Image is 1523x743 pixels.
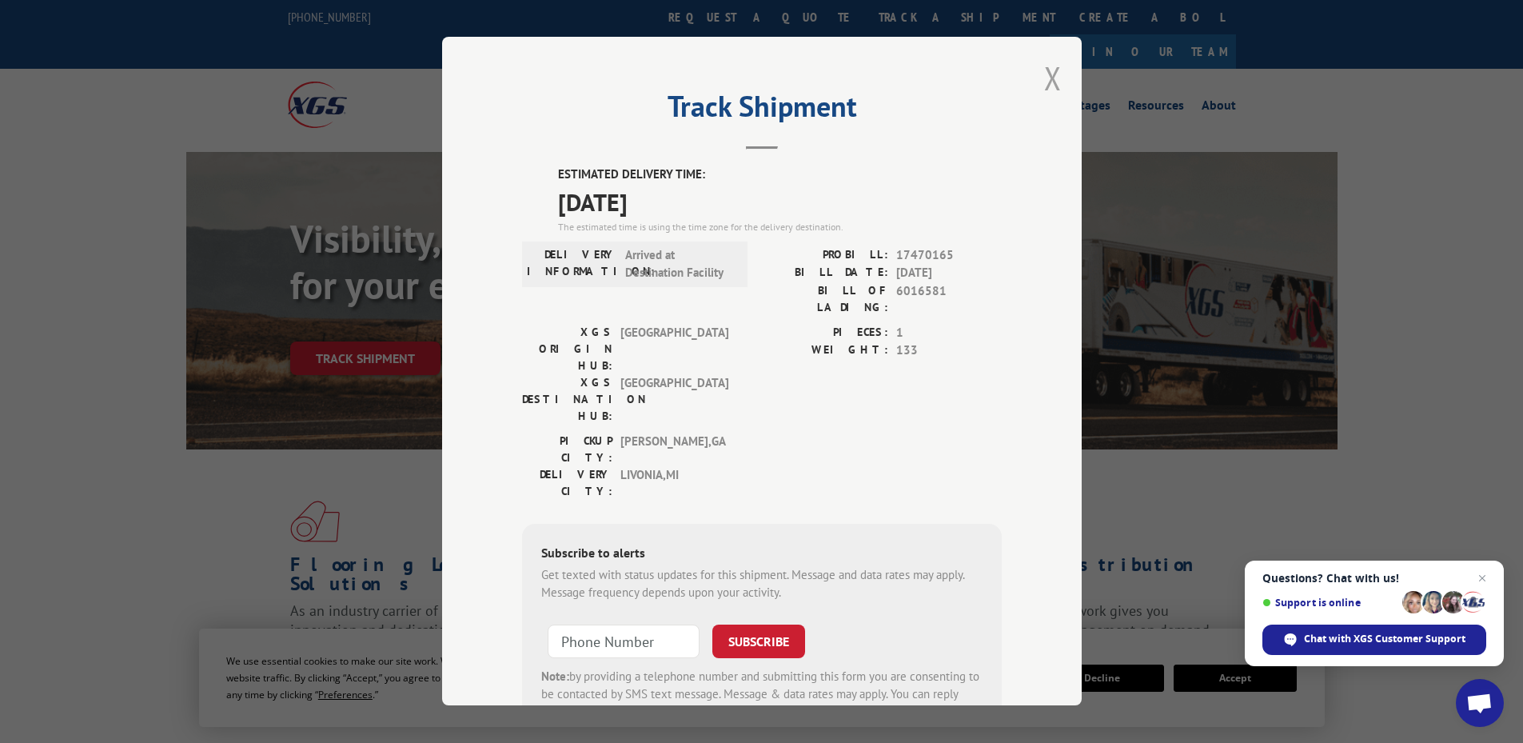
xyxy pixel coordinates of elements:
div: Subscribe to alerts [541,543,983,566]
div: Chat with XGS Customer Support [1262,625,1486,655]
span: 133 [896,342,1002,361]
button: Close modal [1044,57,1062,99]
label: BILL DATE: [762,265,888,283]
span: 6016581 [896,282,1002,316]
span: [GEOGRAPHIC_DATA] [620,374,728,425]
span: [PERSON_NAME] , GA [620,433,728,466]
label: BILL OF LADING: [762,282,888,316]
label: PROBILL: [762,246,888,265]
span: 17470165 [896,246,1002,265]
span: Chat with XGS Customer Support [1304,632,1465,646]
label: XGS ORIGIN HUB: [522,324,612,374]
div: Open chat [1456,679,1504,727]
div: The estimated time is using the time zone for the delivery destination. [558,220,1002,234]
button: SUBSCRIBE [712,625,805,658]
span: [GEOGRAPHIC_DATA] [620,324,728,374]
label: DELIVERY CITY: [522,466,612,500]
label: ESTIMATED DELIVERY TIME: [558,166,1002,185]
label: PIECES: [762,324,888,342]
span: Questions? Chat with us! [1262,572,1486,585]
strong: Note: [541,669,569,684]
span: 1 [896,324,1002,342]
label: DELIVERY INFORMATION: [527,246,617,282]
span: [DATE] [896,265,1002,283]
h2: Track Shipment [522,95,1002,126]
label: XGS DESTINATION HUB: [522,374,612,425]
span: Arrived at Destination Facility [625,246,733,282]
span: Close chat [1473,569,1492,588]
input: Phone Number [548,625,700,658]
label: PICKUP CITY: [522,433,612,466]
label: WEIGHT: [762,342,888,361]
span: Support is online [1262,597,1397,609]
span: LIVONIA , MI [620,466,728,500]
span: [DATE] [558,184,1002,220]
div: by providing a telephone number and submitting this form you are consenting to be contacted by SM... [541,668,983,722]
div: Get texted with status updates for this shipment. Message and data rates may apply. Message frequ... [541,566,983,602]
